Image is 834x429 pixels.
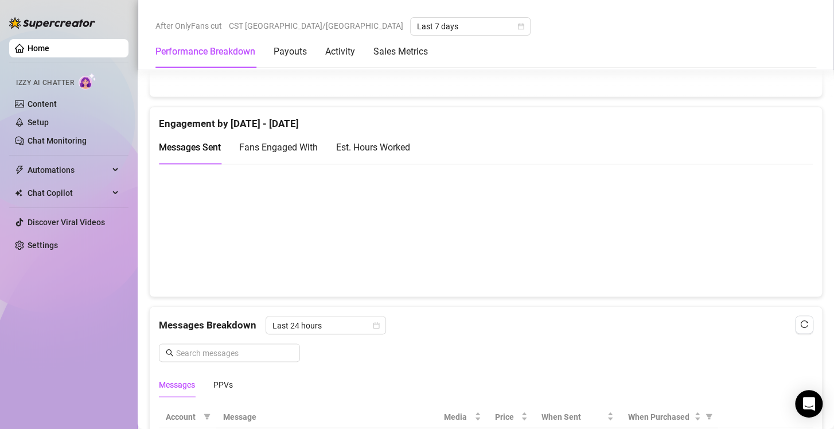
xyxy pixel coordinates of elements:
span: search [166,349,174,357]
input: Search messages [176,346,293,359]
a: Settings [28,241,58,250]
div: Performance Breakdown [155,45,255,59]
span: Messages Sent [159,142,221,153]
span: reload [800,320,808,328]
div: Messages Breakdown [159,316,813,334]
span: thunderbolt [15,165,24,175]
span: Price [495,410,519,423]
span: filter [201,408,213,425]
span: After OnlyFans cut [155,17,222,34]
div: PPVs [213,378,233,391]
th: Media [437,405,488,428]
a: Home [28,44,49,53]
img: Chat Copilot [15,189,22,197]
span: calendar [517,23,524,30]
div: Messages [159,378,195,391]
th: When Purchased [621,405,718,428]
span: Last 7 days [417,18,524,35]
img: logo-BBDzfeDw.svg [9,17,95,29]
span: Chat Copilot [28,184,109,202]
div: Payouts [274,45,307,59]
th: Price [488,405,535,428]
span: filter [703,408,715,425]
th: When Sent [535,405,621,428]
a: Content [28,99,57,109]
div: Sales Metrics [373,45,428,59]
span: When Purchased [628,410,692,423]
span: Last 24 hours [272,316,379,334]
a: Discover Viral Videos [28,218,105,227]
span: filter [204,413,211,420]
a: Setup [28,118,49,127]
span: calendar [373,322,380,328]
span: CST [GEOGRAPHIC_DATA]/[GEOGRAPHIC_DATA] [229,17,403,34]
div: Engagement by [DATE] - [DATE] [159,107,813,132]
span: Izzy AI Chatter [16,78,74,88]
div: Est. Hours Worked [336,140,410,154]
span: Media [444,410,472,423]
span: filter [706,413,712,420]
div: Activity [325,45,355,59]
span: Account [166,410,199,423]
div: Open Intercom Messenger [795,390,823,418]
a: Chat Monitoring [28,136,87,145]
span: Automations [28,161,109,179]
th: Message [216,405,437,428]
span: When Sent [541,410,605,423]
img: AI Chatter [79,73,96,90]
span: Fans Engaged With [239,142,318,153]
